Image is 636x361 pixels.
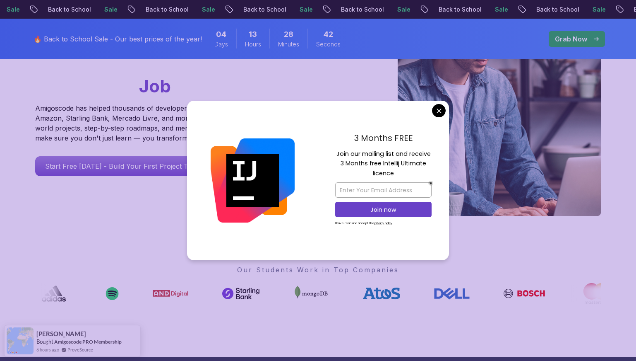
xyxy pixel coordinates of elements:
p: Back to School [139,5,195,14]
img: hero [398,2,601,216]
span: Days [214,40,228,48]
span: Hours [245,40,261,48]
a: ProveSource [67,346,93,353]
span: 28 Minutes [284,29,293,40]
span: Bought [36,338,53,345]
p: Our Students Work in Top Companies [35,265,601,275]
span: 6 hours ago [36,346,59,353]
p: Sale [97,5,124,14]
p: Amigoscode has helped thousands of developers land roles at Amazon, Starling Bank, Mercado Livre,... [35,103,234,143]
span: Job [139,75,171,97]
span: 4 Days [216,29,226,40]
p: Back to School [334,5,390,14]
span: Minutes [278,40,299,48]
p: Sale [390,5,417,14]
span: 42 Seconds [324,29,333,40]
p: Back to School [529,5,586,14]
p: Sale [488,5,514,14]
a: Start Free [DATE] - Build Your First Project This Week [35,156,226,176]
span: Seconds [316,40,341,48]
p: Back to School [236,5,293,14]
img: provesource social proof notification image [7,327,34,354]
p: Back to School [41,5,97,14]
span: [PERSON_NAME] [36,330,86,337]
p: Sale [586,5,612,14]
p: 🔥 Back to School Sale - Our best prices of the year! [34,34,202,44]
p: Grab Now [555,34,587,44]
p: Sale [195,5,221,14]
span: 13 Hours [249,29,257,40]
p: Sale [293,5,319,14]
a: Amigoscode PRO Membership [54,339,122,345]
p: Back to School [432,5,488,14]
